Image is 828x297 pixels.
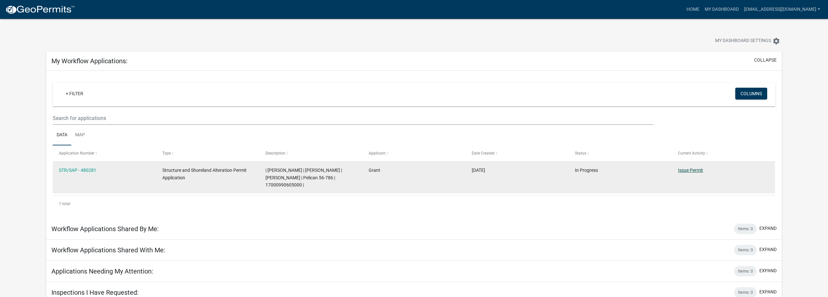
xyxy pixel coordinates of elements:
h5: My Workflow Applications: [51,57,128,65]
div: Items: 0 [734,245,757,255]
div: collapse [46,71,782,218]
a: [EMAIL_ADDRESS][DOMAIN_NAME] [741,3,823,16]
button: expand [759,289,777,295]
div: Items: 0 [734,266,757,276]
h5: Inspections I Have Requested: [51,289,139,296]
datatable-header-cell: Status [569,145,672,161]
span: Date Created [472,151,495,156]
span: 09/18/2025 [472,168,485,173]
a: STR/SAP - 480281 [59,168,96,173]
a: Issue Permit [678,168,703,173]
span: | Kyle Westergard | RUSSELL M ASKEW | LISA L ASKEW | Pelican 56-786 | 17000990605000 | [265,168,342,188]
a: Data [53,125,71,146]
span: In Progress [575,168,598,173]
button: My Dashboard Settingssettings [710,35,785,47]
i: settings [772,37,780,45]
h5: Applications Needing My Attention: [51,267,153,275]
span: Structure and Shoreland Alteration Permit Application [162,168,247,180]
button: expand [759,225,777,232]
datatable-header-cell: Type [156,145,259,161]
datatable-header-cell: Description [259,145,362,161]
a: Map [71,125,89,146]
h5: Workflow Applications Shared With Me: [51,246,165,254]
input: Search for applications [53,111,653,125]
span: Type [162,151,171,156]
span: Application Number [59,151,94,156]
datatable-header-cell: Application Number [53,145,156,161]
button: collapse [754,57,777,64]
a: + Filter [61,88,88,99]
span: Applicant [369,151,386,156]
a: Home [684,3,702,16]
h5: Workflow Applications Shared By Me: [51,225,159,233]
button: expand [759,246,777,253]
span: Current Activity [678,151,705,156]
div: Items: 0 [734,224,757,234]
datatable-header-cell: Current Activity [672,145,775,161]
datatable-header-cell: Applicant [362,145,466,161]
span: Grant [369,168,380,173]
span: Description [265,151,285,156]
span: My Dashboard Settings [715,37,771,45]
datatable-header-cell: Date Created [466,145,569,161]
div: 1 total [53,196,775,212]
a: My Dashboard [702,3,741,16]
span: Status [575,151,586,156]
button: Columns [735,88,767,99]
button: expand [759,267,777,274]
